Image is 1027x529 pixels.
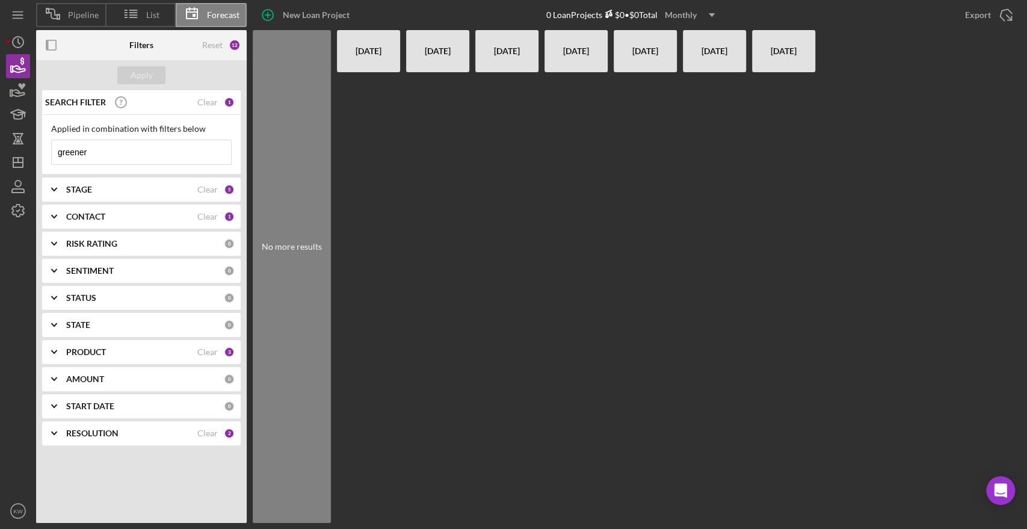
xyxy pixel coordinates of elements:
[131,66,153,84] div: Apply
[658,6,722,24] button: Monthly
[45,97,106,107] b: SEARCH FILTER
[66,347,106,357] b: PRODUCT
[197,428,218,438] div: Clear
[224,401,235,412] div: 0
[412,30,463,72] div: [DATE]
[224,347,235,357] div: 3
[197,185,218,194] div: Clear
[66,293,96,303] b: STATUS
[66,401,114,411] b: START DATE
[620,30,671,72] div: [DATE]
[117,66,165,84] button: Apply
[689,30,740,72] div: [DATE]
[481,30,532,72] div: [DATE]
[66,320,90,330] b: STATE
[224,265,235,276] div: 0
[229,39,241,51] div: 12
[665,6,697,24] div: Monthly
[207,10,239,20] span: Forecast
[6,499,30,523] button: KW
[224,320,235,330] div: 0
[224,428,235,439] div: 2
[146,10,159,20] span: List
[986,476,1015,505] div: Open Intercom Messenger
[13,508,23,515] text: KW
[253,3,362,27] button: New Loan Project
[51,124,232,134] div: Applied in combination with filters below
[197,97,218,107] div: Clear
[224,97,235,108] div: 1
[602,10,625,20] div: $0
[343,30,394,72] div: [DATE]
[66,239,117,249] b: RISK RATING
[965,3,991,27] div: Export
[283,3,350,27] div: New Loan Project
[253,242,331,252] div: No more results
[197,212,218,221] div: Clear
[551,30,602,72] div: [DATE]
[953,3,1021,27] button: Export
[68,10,99,20] span: Pipeline
[197,347,218,357] div: Clear
[202,40,223,50] div: Reset
[66,185,92,194] b: STAGE
[224,184,235,195] div: 5
[129,40,153,50] b: Filters
[66,212,105,221] b: CONTACT
[224,211,235,222] div: 1
[224,374,235,385] div: 0
[224,292,235,303] div: 0
[66,428,119,438] b: RESOLUTION
[546,6,722,24] div: 0 Loan Projects • $0 Total
[66,374,104,384] b: AMOUNT
[66,266,114,276] b: SENTIMENT
[224,238,235,249] div: 0
[758,30,809,72] div: [DATE]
